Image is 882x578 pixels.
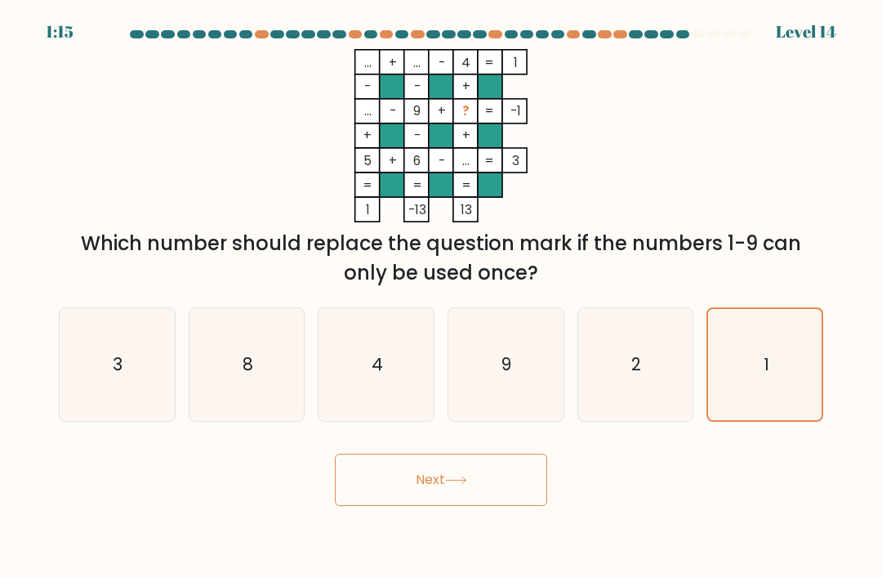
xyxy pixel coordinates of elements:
tspan: - [390,102,396,119]
text: 8 [243,352,253,376]
tspan: - [439,54,445,71]
tspan: 6 [413,152,421,169]
tspan: 9 [413,102,421,119]
div: Level 14 [776,20,836,44]
tspan: 1 [366,201,370,218]
div: Which number should replace the question mark if the numbers 1-9 can only be used once? [69,229,813,288]
tspan: = [461,177,471,194]
tspan: -1 [510,102,521,119]
tspan: - [439,152,445,169]
tspan: - [414,78,421,95]
tspan: -13 [408,201,426,218]
tspan: 1 [514,54,518,71]
tspan: - [365,78,372,95]
button: Next [335,454,547,506]
tspan: = [363,177,373,194]
tspan: + [364,127,372,144]
tspan: + [462,78,470,95]
tspan: = [484,54,494,71]
tspan: 13 [461,201,472,218]
tspan: + [438,102,446,119]
tspan: ... [364,54,372,71]
text: 3 [114,352,123,376]
tspan: - [414,127,421,144]
text: 9 [502,352,512,376]
text: 2 [631,352,641,376]
tspan: + [462,127,470,144]
tspan: = [484,152,494,169]
tspan: ... [364,102,372,119]
tspan: 3 [512,152,519,169]
tspan: 4 [462,54,471,71]
tspan: + [389,54,397,71]
div: 1:15 [46,20,73,44]
text: 1 [763,353,768,376]
tspan: ... [413,54,421,71]
tspan: 5 [364,152,372,169]
tspan: + [389,152,397,169]
tspan: ? [463,102,470,119]
text: 4 [372,352,383,376]
tspan: ... [463,152,470,169]
tspan: = [484,102,494,119]
tspan: = [412,177,422,194]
